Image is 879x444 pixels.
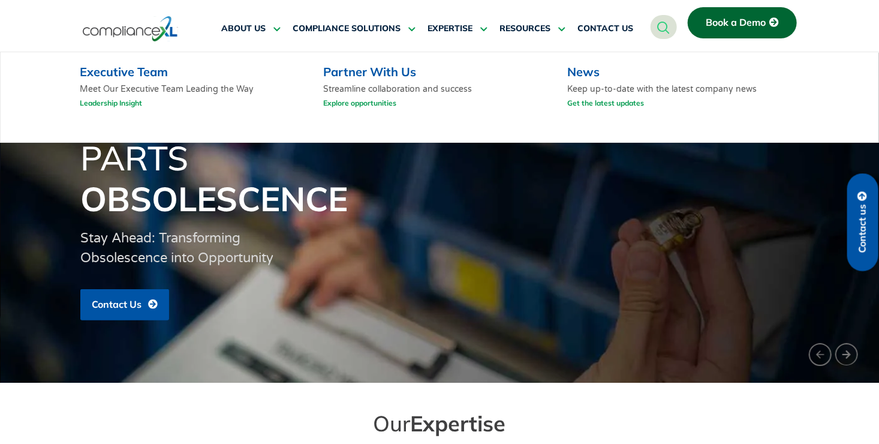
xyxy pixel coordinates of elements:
[221,23,266,34] span: ABOUT US
[706,17,766,28] span: Book a Demo
[80,95,142,110] a: Leadership Insight
[92,299,142,310] span: Contact Us
[323,95,396,110] a: Explore opportunities
[80,178,348,220] span: Obsolescence
[499,23,550,34] span: RESOURCES
[499,14,565,43] a: RESOURCES
[104,410,775,437] h2: Our
[857,205,868,253] span: Contact us
[80,83,307,114] p: Meet Our Executive Team Leading the Way
[80,137,800,219] h1: Parts
[293,23,401,34] span: COMPLIANCE SOLUTIONS
[577,14,633,43] a: CONTACT US
[80,64,168,79] a: Executive Team
[221,14,281,43] a: ABOUT US
[567,64,600,79] a: News
[323,83,472,114] p: Streamline collaboration and success
[293,14,416,43] a: COMPLIANCE SOLUTIONS
[577,23,633,34] span: CONTACT US
[428,14,487,43] a: EXPERTISE
[428,23,472,34] span: EXPERTISE
[83,15,178,43] img: logo-one.svg
[80,229,282,268] div: Stay Ahead: Transforming Obsolescence into Opportunity
[567,83,794,114] p: Keep up-to-date with the latest company news
[323,64,416,79] a: Partner With Us
[80,289,169,320] a: Contact Us
[567,95,644,110] a: Get the latest updates
[688,7,797,38] a: Book a Demo
[651,15,677,39] a: navsearch-button
[411,410,506,437] span: Expertise
[847,173,878,271] a: Contact us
